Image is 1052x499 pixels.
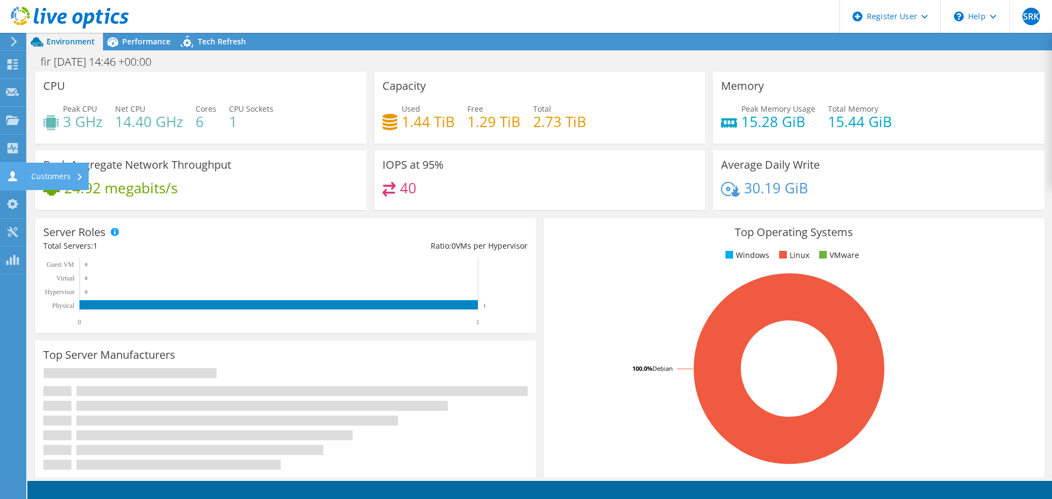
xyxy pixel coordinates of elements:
h3: Memory [721,80,764,92]
h4: 15.28 GiB [741,116,815,128]
h4: 1 [229,116,273,128]
h3: Average Daily Write [721,159,820,171]
text: 1 [483,303,486,308]
li: Linux [776,249,809,261]
h4: 6 [196,116,216,128]
text: 0 [78,318,81,326]
div: Total Servers: [43,240,285,252]
span: Cores [196,104,216,114]
h4: 1.44 TiB [402,116,455,128]
text: 1 [476,318,479,326]
h3: Peak Aggregate Network Throughput [43,159,231,171]
text: 0 [85,262,88,267]
h4: 24.92 megabits/s [64,182,178,194]
div: Ratio: VMs per Hypervisor [285,240,528,252]
span: SRK [1022,8,1040,25]
h3: IOPS at 95% [382,159,444,171]
span: Total Memory [828,104,878,114]
h3: Capacity [382,80,426,92]
h4: 2.73 TiB [533,116,586,128]
h4: 1.29 TiB [467,116,521,128]
span: 1 [93,240,98,251]
h3: CPU [43,80,65,92]
span: Peak Memory Usage [741,104,815,114]
h3: Server Roles [43,226,106,238]
h3: Top Server Manufacturers [43,349,175,361]
text: Physical [52,302,75,309]
span: Net CPU [115,104,145,114]
h1: fir [DATE] 14:46 +00:00 [36,56,168,68]
tspan: Debian [653,364,673,372]
span: 0 [451,240,456,251]
h4: 30.19 GiB [744,182,808,194]
li: Windows [723,249,769,261]
svg: \n [954,12,964,21]
span: Free [467,104,483,114]
tspan: 100.0% [632,364,653,372]
span: CPU Sockets [229,104,273,114]
span: Tech Refresh [198,36,246,47]
h4: 15.44 GiB [828,116,892,128]
div: Customers [26,163,89,190]
h4: 3 GHz [63,116,102,128]
span: Total [533,104,551,114]
text: 0 [85,276,88,281]
span: Used [402,104,420,114]
h4: 40 [400,182,416,194]
li: VMware [816,249,859,261]
span: Performance [122,36,170,47]
text: 0 [85,289,88,295]
span: Environment [47,36,95,47]
span: Peak CPU [63,104,97,114]
h4: 14.40 GHz [115,116,183,128]
text: Virtual [56,274,75,282]
h3: Top Operating Systems [552,226,1036,238]
text: Guest VM [47,261,74,268]
text: Hypervisor [45,288,75,296]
